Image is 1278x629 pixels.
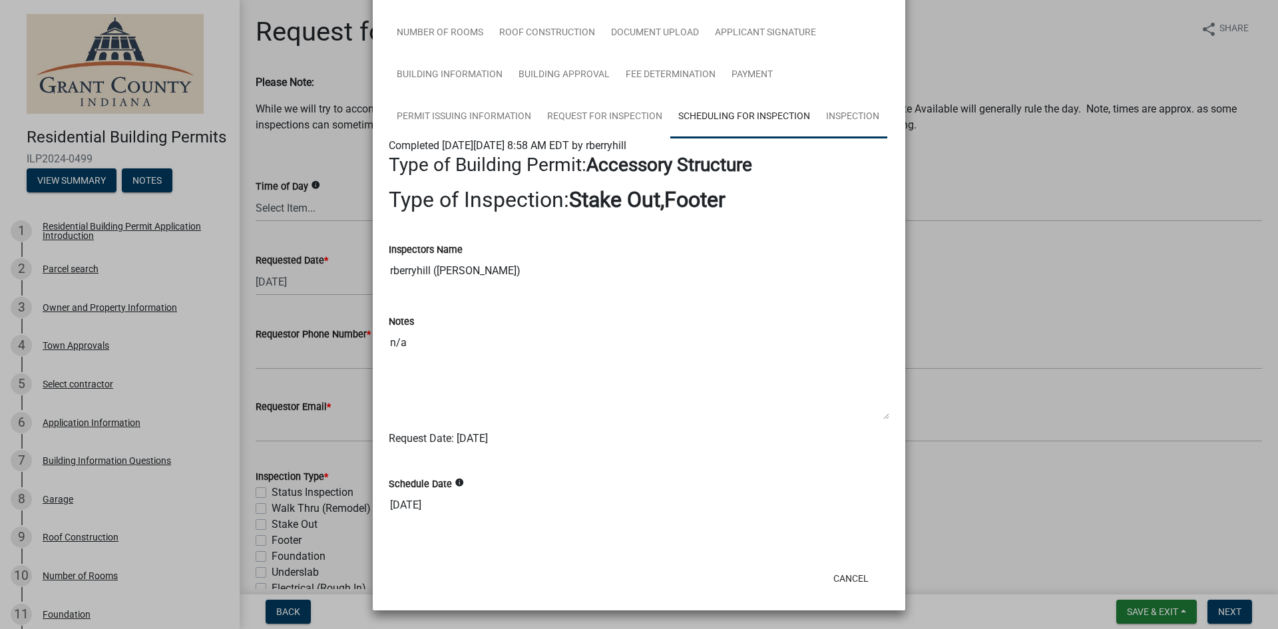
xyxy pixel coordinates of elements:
[818,96,887,138] a: Inspection
[823,566,879,590] button: Cancel
[539,96,670,138] a: Request for Inspection
[389,154,889,176] h3: Type of Building Permit:
[569,187,726,212] strong: Stake Out,Footer
[389,246,463,255] label: Inspectors Name
[670,96,818,138] a: Scheduling for Inspection
[389,431,889,447] p: Request Date: [DATE]
[389,329,889,420] textarea: n/a
[724,54,781,97] a: Payment
[603,12,707,55] a: Document Upload
[707,12,824,55] a: Applicant Signature
[511,54,618,97] a: Building Approval
[389,54,511,97] a: Building Information
[491,12,603,55] a: Roof Construction
[389,187,889,212] h2: Type of Inspection:
[389,317,414,327] label: Notes
[389,480,452,489] label: Schedule Date
[389,12,491,55] a: Number of Rooms
[455,478,464,487] i: info
[389,96,539,138] a: Permit Issuing Information
[618,54,724,97] a: Fee Determination
[389,139,626,152] span: Completed [DATE][DATE] 8:58 AM EDT by rberryhill
[586,154,752,176] strong: Accessory Structure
